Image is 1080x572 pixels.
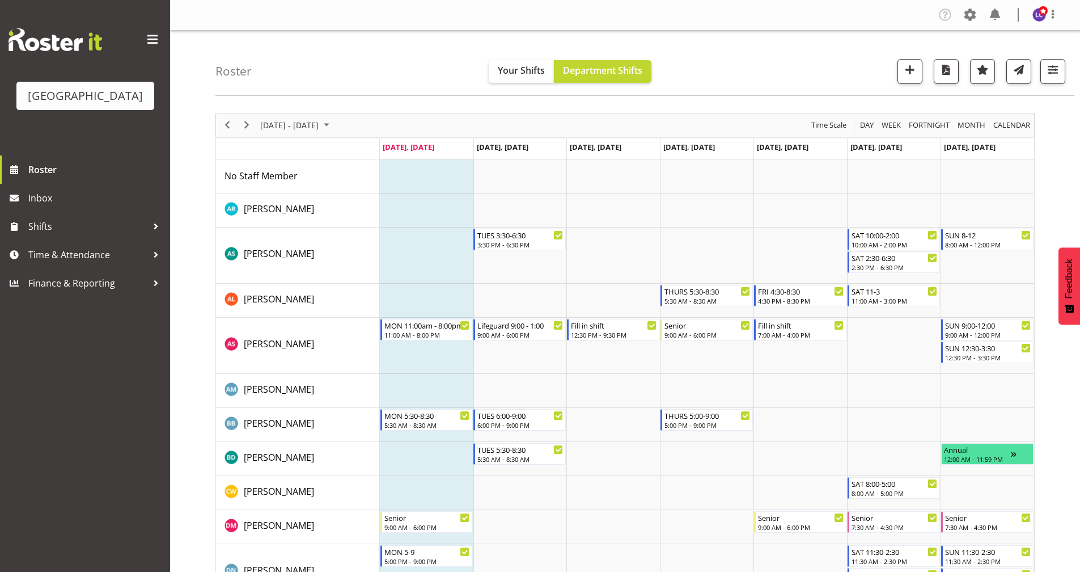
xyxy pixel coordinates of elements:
a: [PERSON_NAME] [244,382,314,396]
div: Bradley Barton"s event - MON 5:30-8:30 Begin From Monday, August 18, 2025 at 5:30:00 AM GMT+12:00... [380,409,473,431]
div: Annual [944,444,1011,455]
div: 9:00 AM - 6:00 PM [758,523,844,532]
td: No Staff Member resource [216,159,380,194]
span: [PERSON_NAME] [244,451,314,464]
div: 8:00 AM - 12:00 PM [945,240,1031,249]
a: [PERSON_NAME] [244,519,314,532]
div: Ajay Smith"s event - SAT 2:30-6:30 Begin From Saturday, August 23, 2025 at 2:30:00 PM GMT+12:00 E... [848,251,940,273]
div: Senior [758,512,844,523]
div: Alex Laverty"s event - THURS 5:30-8:30 Begin From Thursday, August 21, 2025 at 5:30:00 AM GMT+12:... [660,285,753,306]
button: Previous [220,118,235,132]
div: Alex Sansom"s event - MON 11:00am - 8:00pm Begin From Monday, August 18, 2025 at 11:00:00 AM GMT+... [380,319,473,340]
img: laurie-cook11580.jpg [1032,8,1046,22]
div: 11:00 AM - 8:00 PM [384,330,470,339]
div: 5:00 PM - 9:00 PM [664,420,750,430]
td: Alex Sansom resource [216,318,380,374]
button: Timeline Month [956,118,988,132]
div: Senior [945,512,1031,523]
button: Fortnight [907,118,952,132]
span: [DATE], [DATE] [383,142,434,152]
div: Senior [384,512,470,523]
div: 5:30 AM - 8:30 AM [664,296,750,305]
div: Alex Sansom"s event - Fill in shift Begin From Friday, August 22, 2025 at 7:00:00 AM GMT+12:00 En... [754,319,846,340]
button: Your Shifts [489,60,554,83]
div: Bradley Barton"s event - THURS 5:00-9:00 Begin From Thursday, August 21, 2025 at 5:00:00 PM GMT+1... [660,409,753,431]
span: [DATE], [DATE] [570,142,621,152]
span: No Staff Member [225,170,298,182]
div: 11:30 AM - 2:30 PM [852,557,937,566]
span: Feedback [1064,259,1074,298]
div: Fill in shift [758,319,844,331]
div: SUN 8-12 [945,229,1031,241]
div: 10:00 AM - 2:00 PM [852,240,937,249]
span: [PERSON_NAME] [244,519,314,532]
div: THURS 5:00-9:00 [664,410,750,421]
div: Fill in shift [571,319,657,331]
div: Lifeguard 9:00 - 1:00 [477,319,563,331]
button: Highlight an important date within the roster. [970,59,995,84]
span: Department Shifts [563,64,642,77]
span: [PERSON_NAME] [244,417,314,430]
div: Drew Nielsen"s event - SUN 11:30-2:30 Begin From Sunday, August 24, 2025 at 11:30:00 AM GMT+12:00... [941,545,1034,567]
div: SAT 8:00-5:00 [852,478,937,489]
div: 9:00 AM - 6:00 PM [384,523,470,532]
span: Month [956,118,986,132]
button: August 2025 [259,118,334,132]
a: No Staff Member [225,169,298,183]
div: Alex Sansom"s event - Lifeguard 9:00 - 1:00 Begin From Tuesday, August 19, 2025 at 9:00:00 AM GMT... [473,319,566,340]
span: Your Shifts [498,64,545,77]
div: 9:00 AM - 6:00 PM [477,330,563,339]
div: Devon Morris-Brown"s event - Senior Begin From Saturday, August 23, 2025 at 7:30:00 AM GMT+12:00 ... [848,511,940,533]
div: THURS 5:30-8:30 [664,285,750,297]
div: 7:30 AM - 4:30 PM [945,523,1031,532]
div: Senior [664,319,750,331]
button: Send a list of all shifts for the selected filtered period to all rostered employees. [1006,59,1031,84]
div: Cain Wilson"s event - SAT 8:00-5:00 Begin From Saturday, August 23, 2025 at 8:00:00 AM GMT+12:00 ... [848,477,940,499]
a: [PERSON_NAME] [244,451,314,464]
div: Drew Nielsen"s event - SAT 11:30-2:30 Begin From Saturday, August 23, 2025 at 11:30:00 AM GMT+12:... [848,545,940,567]
td: Addison Robertson resource [216,194,380,228]
h4: Roster [215,65,252,78]
button: Download a PDF of the roster according to the set date range. [934,59,959,84]
div: Alex Laverty"s event - SAT 11-3 Begin From Saturday, August 23, 2025 at 11:00:00 AM GMT+12:00 End... [848,285,940,306]
div: MON 11:00am - 8:00pm [384,319,470,331]
div: 12:00 AM - 11:59 PM [944,455,1011,464]
a: [PERSON_NAME] [244,202,314,216]
span: [DATE], [DATE] [850,142,902,152]
a: [PERSON_NAME] [244,337,314,351]
div: SUN 9:00-12:00 [945,319,1031,331]
span: [DATE] - [DATE] [259,118,320,132]
button: Add a new shift [897,59,922,84]
div: TUES 3:30-6:30 [477,229,563,241]
td: Braedyn Dykes resource [216,442,380,476]
span: Inbox [28,190,164,207]
button: Next [239,118,255,132]
div: Alex Laverty"s event - FRI 4:30-8:30 Begin From Friday, August 22, 2025 at 4:30:00 PM GMT+12:00 E... [754,285,846,306]
div: 5:30 AM - 8:30 AM [477,455,563,464]
span: Roster [28,161,164,178]
div: SAT 11-3 [852,285,937,297]
div: FRI 4:30-8:30 [758,285,844,297]
div: Devon Morris-Brown"s event - Senior Begin From Monday, August 18, 2025 at 9:00:00 AM GMT+12:00 En... [380,511,473,533]
div: 9:00 AM - 6:00 PM [664,330,750,339]
td: Angus McLeay resource [216,374,380,408]
span: [DATE], [DATE] [663,142,715,152]
div: 7:30 AM - 4:30 PM [852,523,937,532]
button: Timeline Week [880,118,903,132]
span: [DATE], [DATE] [757,142,808,152]
button: Feedback - Show survey [1058,247,1080,325]
div: MON 5-9 [384,546,470,557]
div: 6:00 PM - 9:00 PM [477,420,563,430]
span: Week [880,118,902,132]
td: Cain Wilson resource [216,476,380,510]
img: Rosterit website logo [9,28,102,51]
span: calendar [992,118,1031,132]
div: Alex Sansom"s event - Senior Begin From Thursday, August 21, 2025 at 9:00:00 AM GMT+12:00 Ends At... [660,319,753,340]
a: [PERSON_NAME] [244,485,314,498]
a: [PERSON_NAME] [244,247,314,260]
a: [PERSON_NAME] [244,417,314,430]
div: SAT 2:30-6:30 [852,252,937,263]
div: SUN 12:30-3:30 [945,342,1031,354]
div: Braedyn Dykes"s event - Annual Begin From Sunday, August 24, 2025 at 12:00:00 AM GMT+12:00 Ends A... [941,443,1034,465]
td: Ajay Smith resource [216,228,380,284]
